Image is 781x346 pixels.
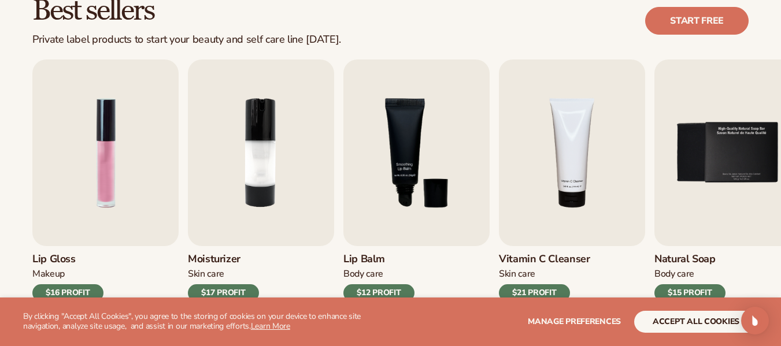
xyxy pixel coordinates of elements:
[32,59,179,302] a: 1 / 9
[499,268,590,280] div: Skin Care
[654,253,726,266] h3: Natural Soap
[251,321,290,332] a: Learn More
[188,268,259,280] div: Skin Care
[32,284,103,302] div: $16 PROFIT
[654,284,726,302] div: $15 PROFIT
[499,253,590,266] h3: Vitamin C Cleanser
[23,312,386,332] p: By clicking "Accept All Cookies", you agree to the storing of cookies on your device to enhance s...
[188,59,334,302] a: 2 / 9
[32,268,103,280] div: Makeup
[499,59,645,302] a: 4 / 9
[32,34,341,46] div: Private label products to start your beauty and self care line [DATE].
[343,268,414,280] div: Body Care
[188,284,259,302] div: $17 PROFIT
[343,253,414,266] h3: Lip Balm
[528,311,621,333] button: Manage preferences
[634,311,758,333] button: accept all cookies
[499,284,570,302] div: $21 PROFIT
[645,7,749,35] a: Start free
[654,268,726,280] div: Body Care
[32,253,103,266] h3: Lip Gloss
[343,284,414,302] div: $12 PROFIT
[741,307,769,334] div: Open Intercom Messenger
[528,316,621,327] span: Manage preferences
[343,59,490,302] a: 3 / 9
[188,253,259,266] h3: Moisturizer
